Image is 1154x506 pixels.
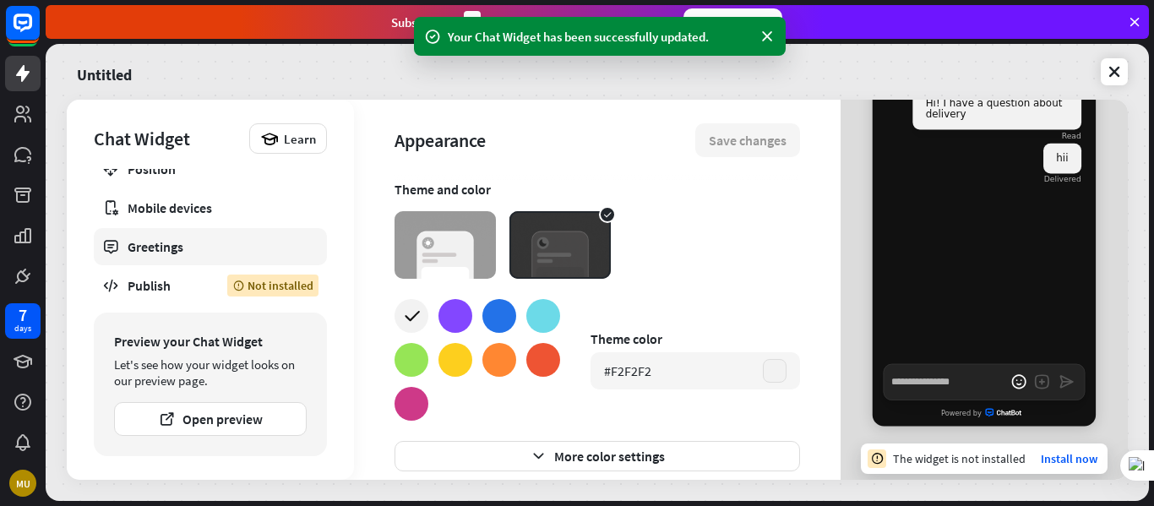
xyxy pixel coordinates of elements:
textarea: Write a message… [884,364,1085,400]
button: open emoji picker [1007,371,1030,394]
div: Read [1062,131,1081,140]
span: ChatBot [985,409,1026,418]
div: Greetings [128,238,293,255]
button: Send a message [1055,371,1078,394]
div: Theme color [591,330,800,347]
a: Publish Not installed [94,267,327,304]
div: 3 [464,11,481,34]
div: Position [128,161,293,177]
div: Publish [128,277,202,294]
button: More color settings [395,441,800,471]
div: The widget is not installed [893,451,1026,466]
div: Let's see how your widget looks on our preview page. [114,356,307,389]
span: hii [1057,152,1069,164]
div: Subscribe now [683,8,782,35]
div: Appearance [395,128,695,152]
a: Powered byChatBot [873,403,1096,424]
div: Theme and color [395,181,800,198]
div: Not installed [227,275,318,297]
button: Add an attachment [1031,371,1053,394]
div: #F2F2F2 [604,362,651,379]
div: Mobile devices [128,199,293,216]
button: Save changes [695,123,800,157]
div: days [14,323,31,335]
div: 7 [19,307,27,323]
a: Mobile devices [94,189,327,226]
span: Powered by [941,410,982,417]
span: Hi! I have a question about delivery [926,97,1063,120]
span: Learn [284,131,316,147]
div: MU [9,470,36,497]
a: Position [94,150,327,188]
a: Untitled [77,54,132,90]
div: Your Chat Widget has been successfully updated. [448,28,752,46]
a: 7 days [5,303,41,339]
button: Open preview [114,402,307,436]
div: Delivered [1044,175,1081,184]
a: Greetings [94,228,327,265]
div: Preview your Chat Widget [114,333,307,350]
div: Subscribe in days to get your first month for $1 [391,11,670,34]
div: Chat Widget [94,127,241,150]
a: Install now [1041,451,1097,466]
button: Open LiveChat chat widget [14,7,64,57]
